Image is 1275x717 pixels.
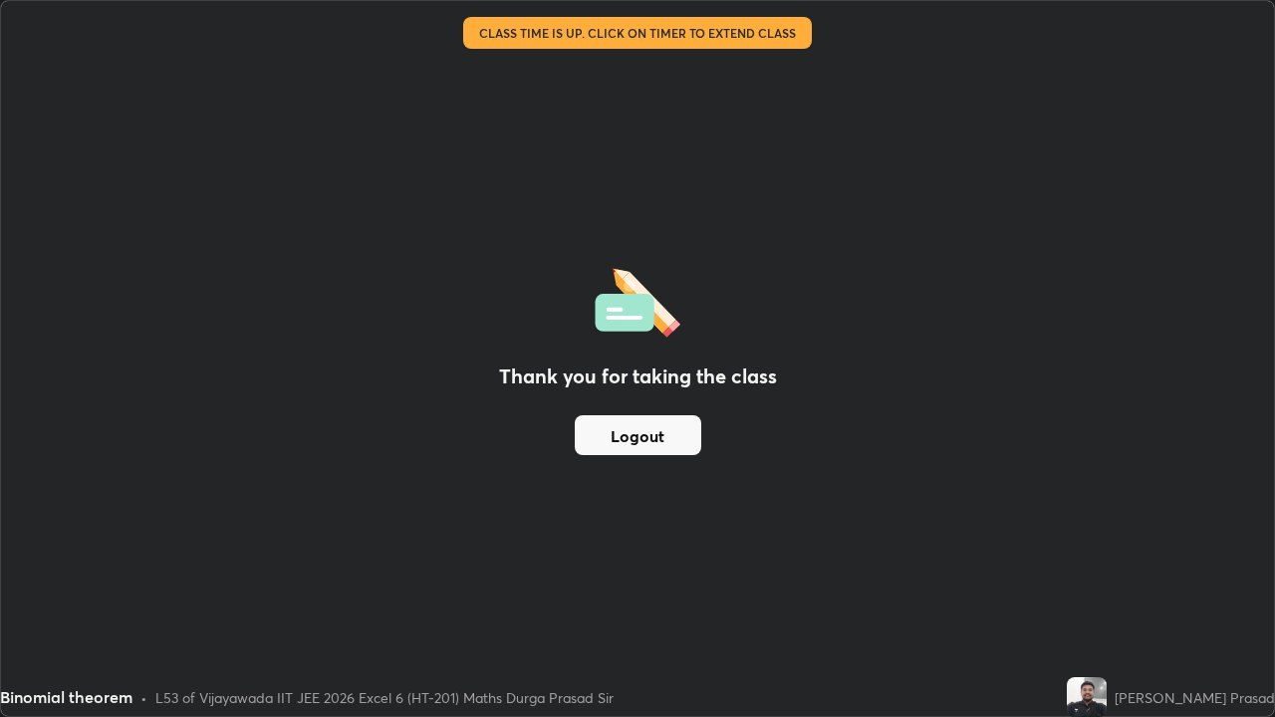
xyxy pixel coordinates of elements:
div: L53 of Vijayawada IIT JEE 2026 Excel 6 (HT-201) Maths Durga Prasad Sir [155,687,614,708]
div: • [140,687,147,708]
h2: Thank you for taking the class [499,361,777,391]
button: Logout [575,415,701,455]
img: offlineFeedback.1438e8b3.svg [595,262,680,338]
img: 19abef125f9e46878e56dc7f96b26257.jpg [1067,677,1107,717]
div: [PERSON_NAME] Prasad [1115,687,1275,708]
